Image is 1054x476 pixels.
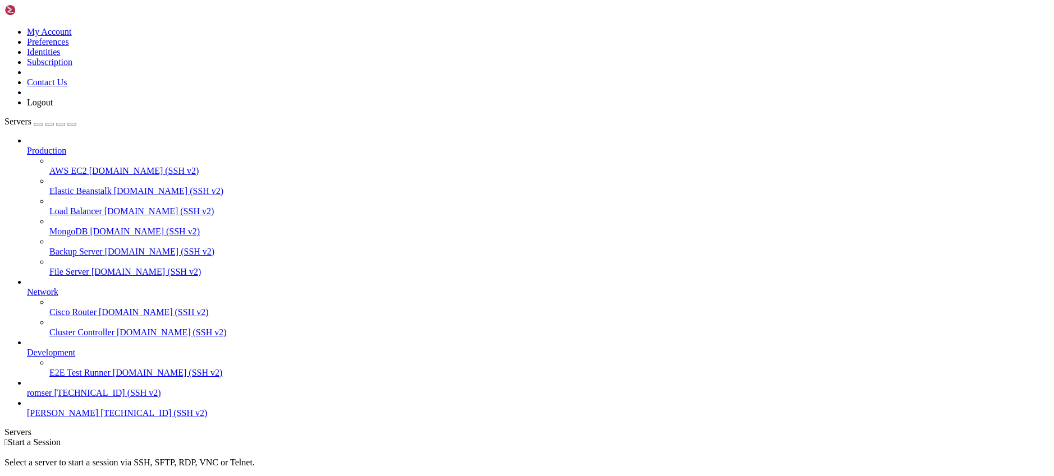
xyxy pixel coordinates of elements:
span: romser [27,388,52,398]
a: Load Balancer [DOMAIN_NAME] (SSH v2) [49,206,1050,216]
span: Cluster Controller [49,327,114,337]
li: E2E Test Runner [DOMAIN_NAME] (SSH v2) [49,358,1050,378]
li: AWS EC2 [DOMAIN_NAME] (SSH v2) [49,156,1050,176]
a: romser [TECHNICAL_ID] (SSH v2) [27,388,1050,398]
li: Load Balancer [DOMAIN_NAME] (SSH v2) [49,196,1050,216]
a: Identities [27,47,61,57]
img: Shellngn [4,4,69,16]
a: AWS EC2 [DOMAIN_NAME] (SSH v2) [49,166,1050,176]
span: [DOMAIN_NAME] (SSH v2) [113,368,223,377]
span: [DOMAIN_NAME] (SSH v2) [117,327,227,337]
li: Elastic Beanstalk [DOMAIN_NAME] (SSH v2) [49,176,1050,196]
a: Cluster Controller [DOMAIN_NAME] (SSH v2) [49,327,1050,338]
span: Production [27,146,66,155]
span: [DOMAIN_NAME] (SSH v2) [99,307,209,317]
a: My Account [27,27,72,36]
a: MongoDB [DOMAIN_NAME] (SSH v2) [49,227,1050,237]
a: Network [27,287,1050,297]
li: Development [27,338,1050,378]
li: Production [27,136,1050,277]
span: [PERSON_NAME] [27,408,98,418]
li: Backup Server [DOMAIN_NAME] (SSH v2) [49,237,1050,257]
span: [DOMAIN_NAME] (SSH v2) [114,186,224,196]
a: Preferences [27,37,69,47]
span:  [4,437,8,447]
span: [DOMAIN_NAME] (SSH v2) [105,247,215,256]
span: Start a Session [8,437,61,447]
li: Cluster Controller [DOMAIN_NAME] (SSH v2) [49,317,1050,338]
span: [DOMAIN_NAME] (SSH v2) [90,227,200,236]
span: Cisco Router [49,307,97,317]
span: AWS EC2 [49,166,87,175]
span: [DOMAIN_NAME] (SSH v2) [89,166,199,175]
span: E2E Test Runner [49,368,111,377]
span: [DOMAIN_NAME] (SSH v2) [91,267,201,276]
span: Load Balancer [49,206,102,216]
span: [DOMAIN_NAME] (SSH v2) [104,206,214,216]
a: File Server [DOMAIN_NAME] (SSH v2) [49,267,1050,277]
a: Backup Server [DOMAIN_NAME] (SSH v2) [49,247,1050,257]
span: Servers [4,117,31,126]
span: Development [27,348,75,357]
a: Logout [27,98,53,107]
a: Contact Us [27,77,67,87]
li: Cisco Router [DOMAIN_NAME] (SSH v2) [49,297,1050,317]
span: Elastic Beanstalk [49,186,112,196]
span: Backup Server [49,247,103,256]
a: Development [27,348,1050,358]
span: Network [27,287,58,297]
span: [TECHNICAL_ID] (SSH v2) [100,408,207,418]
a: Servers [4,117,76,126]
a: E2E Test Runner [DOMAIN_NAME] (SSH v2) [49,368,1050,378]
li: File Server [DOMAIN_NAME] (SSH v2) [49,257,1050,277]
div: Servers [4,427,1050,437]
li: MongoDB [DOMAIN_NAME] (SSH v2) [49,216,1050,237]
a: Cisco Router [DOMAIN_NAME] (SSH v2) [49,307,1050,317]
li: [PERSON_NAME] [TECHNICAL_ID] (SSH v2) [27,398,1050,418]
a: Elastic Beanstalk [DOMAIN_NAME] (SSH v2) [49,186,1050,196]
span: [TECHNICAL_ID] (SSH v2) [54,388,161,398]
a: [PERSON_NAME] [TECHNICAL_ID] (SSH v2) [27,408,1050,418]
a: Subscription [27,57,72,67]
li: romser [TECHNICAL_ID] (SSH v2) [27,378,1050,398]
li: Network [27,277,1050,338]
a: Production [27,146,1050,156]
span: MongoDB [49,227,88,236]
span: File Server [49,267,89,276]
